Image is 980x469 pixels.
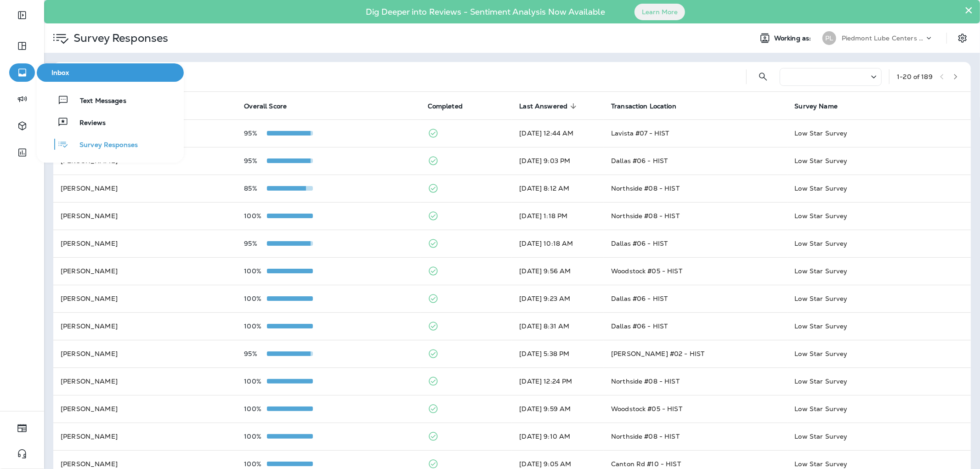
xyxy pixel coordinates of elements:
[787,175,971,202] td: Low Star Survey
[787,395,971,423] td: Low Star Survey
[787,367,971,395] td: Low Star Survey
[70,31,168,45] p: Survey Responses
[512,257,604,285] td: [DATE] 9:56 AM
[339,11,632,13] p: Dig Deeper into Reviews - Sentiment Analysis Now Available
[37,135,184,153] button: Survey Responses
[774,34,813,42] span: Working as:
[795,102,838,110] span: Survey Name
[897,73,933,80] div: 1 - 20 of 189
[244,350,267,357] p: 95%
[68,141,138,150] span: Survey Responses
[512,340,604,367] td: [DATE] 5:38 PM
[512,202,604,230] td: [DATE] 1:18 PM
[53,202,237,230] td: [PERSON_NAME]
[244,102,287,110] span: Overall Score
[787,423,971,450] td: Low Star Survey
[244,433,267,440] p: 100%
[512,175,604,202] td: [DATE] 8:12 AM
[53,423,237,450] td: [PERSON_NAME]
[244,267,267,275] p: 100%
[512,423,604,450] td: [DATE] 9:10 AM
[604,367,787,395] td: Northside #08 - HIST
[244,212,267,220] p: 100%
[822,31,836,45] div: PL
[244,460,267,468] p: 100%
[787,285,971,312] td: Low Star Survey
[69,97,126,106] span: Text Messages
[787,257,971,285] td: Low Star Survey
[53,340,237,367] td: [PERSON_NAME]
[53,175,237,202] td: [PERSON_NAME]
[9,6,35,24] button: Expand Sidebar
[428,102,463,110] span: Completed
[37,63,184,82] button: Inbox
[604,312,787,340] td: Dallas #06 - HIST
[244,240,267,247] p: 95%
[604,175,787,202] td: Northside #08 - HIST
[787,147,971,175] td: Low Star Survey
[512,395,604,423] td: [DATE] 9:59 AM
[611,102,676,110] span: Transaction Location
[519,102,567,110] span: Last Answered
[512,312,604,340] td: [DATE] 8:31 AM
[244,405,267,412] p: 100%
[53,285,237,312] td: [PERSON_NAME]
[787,312,971,340] td: Low Star Survey
[244,130,267,137] p: 95%
[244,378,267,385] p: 100%
[37,91,184,109] button: Text Messages
[244,295,267,302] p: 100%
[604,395,787,423] td: Woodstock #05 - HIST
[604,119,787,147] td: Lavista #07 - HIST
[512,119,604,147] td: [DATE] 12:44 AM
[53,395,237,423] td: [PERSON_NAME]
[604,340,787,367] td: [PERSON_NAME] #02 - HIST
[604,147,787,175] td: Dallas #06 - HIST
[512,147,604,175] td: [DATE] 9:03 PM
[842,34,924,42] p: Piedmont Lube Centers LLC
[53,312,237,340] td: [PERSON_NAME]
[244,322,267,330] p: 100%
[604,285,787,312] td: Dallas #06 - HIST
[604,202,787,230] td: Northside #08 - HIST
[634,4,685,20] button: Learn More
[787,340,971,367] td: Low Star Survey
[604,257,787,285] td: Woodstock #05 - HIST
[68,119,106,128] span: Reviews
[604,423,787,450] td: Northside #08 - HIST
[53,257,237,285] td: [PERSON_NAME]
[40,69,180,77] span: Inbox
[954,30,971,46] button: Settings
[754,68,772,86] button: Search Survey Responses
[787,119,971,147] td: Low Star Survey
[964,3,973,17] button: Close
[512,367,604,395] td: [DATE] 12:24 PM
[244,157,267,164] p: 95%
[512,230,604,257] td: [DATE] 10:18 AM
[512,285,604,312] td: [DATE] 9:23 AM
[37,113,184,131] button: Reviews
[604,230,787,257] td: Dallas #06 - HIST
[787,202,971,230] td: Low Star Survey
[244,185,267,192] p: 85%
[787,230,971,257] td: Low Star Survey
[53,230,237,257] td: [PERSON_NAME]
[53,367,237,395] td: [PERSON_NAME]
